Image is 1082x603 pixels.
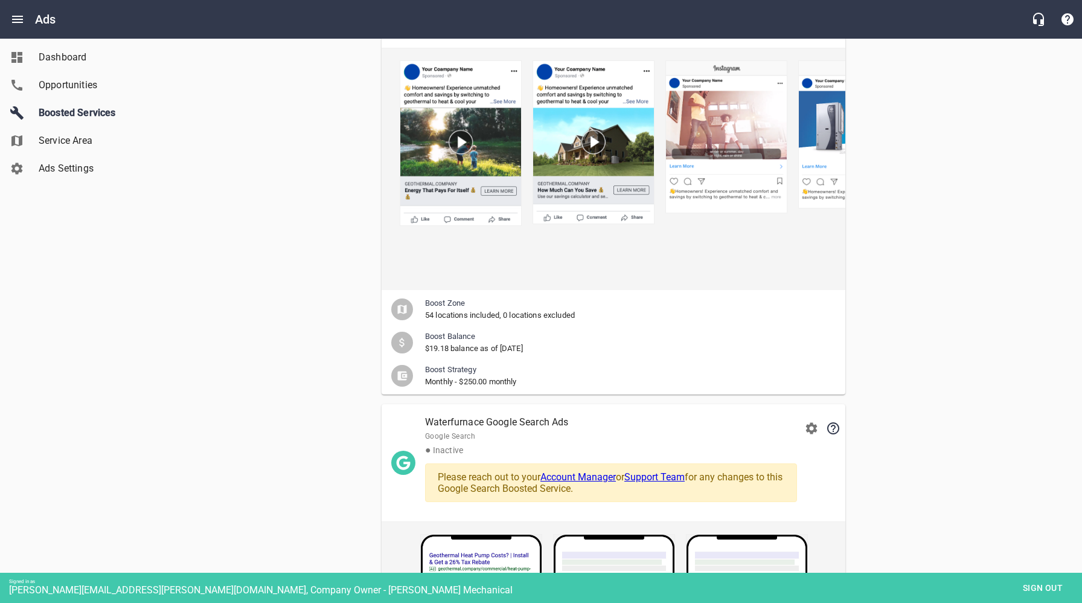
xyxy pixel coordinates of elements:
[425,414,797,431] h6: Waterfurnace Google Search Ads
[39,161,130,176] span: Ads Settings
[826,421,840,436] svg: Complete setup then navigate to "Boosted Services" to reactivate this Boosted Service.
[533,60,655,224] img: bs-6-7.png
[425,331,826,343] span: Boost Balance
[39,134,130,148] span: Service Area
[425,343,826,355] p: $19.18 balance as of [DATE]
[425,376,826,388] p: Monthly - $250.00 monthly
[1013,577,1073,599] button: Sign out
[425,431,797,443] span: Google Search
[540,471,616,483] a: Account Manager
[1017,581,1068,596] span: Sign out
[624,471,685,483] a: Support Team
[1053,5,1082,34] button: Support Portal
[3,5,32,34] button: Open drawer
[665,60,787,213] img: bs-6-8.png
[39,78,130,92] span: Opportunities
[9,584,1082,596] div: [PERSON_NAME][EMAIL_ADDRESS][PERSON_NAME][DOMAIN_NAME], Company Owner - [PERSON_NAME] Mechanical
[425,443,797,457] p: Inactive
[798,60,920,208] img: bs-6-9.png
[400,60,522,226] img: bs-6-6.png
[425,444,431,456] span: ●
[9,579,1082,584] div: Signed in as
[382,326,845,359] div: Boost Balance$19.18 balance as of [DATE]
[39,50,130,65] span: Dashboard
[1024,5,1053,34] button: Live Chat
[425,364,826,376] span: Boost Strategy
[425,309,826,321] p: 54 locations included, 0 locations excluded
[382,292,845,326] div: Boost Zone54 locations included, 0 locations excluded
[39,106,130,120] span: Boosted Services
[382,359,845,392] div: Boost StrategyMonthly - $250.00 monthly
[35,10,56,29] h6: Ads
[425,463,797,502] div: Please reach out to your or for any changes to this Google Search Boosted Service.
[425,297,826,309] span: Boost Zone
